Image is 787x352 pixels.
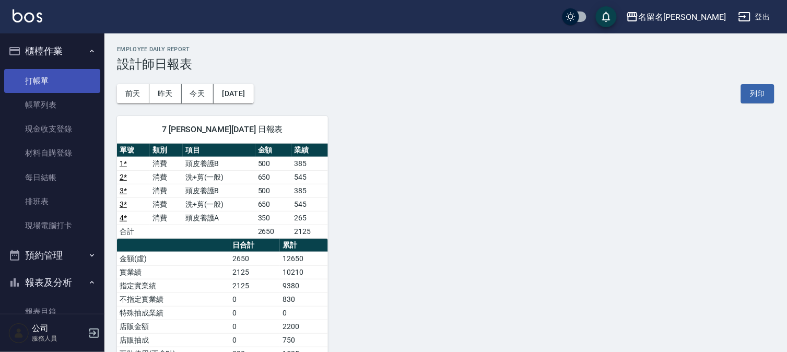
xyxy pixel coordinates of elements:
[230,292,280,306] td: 0
[734,7,774,27] button: 登出
[13,9,42,22] img: Logo
[280,333,328,347] td: 750
[255,170,291,184] td: 650
[183,170,255,184] td: 洗+剪(一般)
[291,144,327,157] th: 業績
[4,117,100,141] a: 現金收支登錄
[150,157,183,170] td: 消費
[32,334,85,343] p: 服務人員
[230,279,280,292] td: 2125
[280,279,328,292] td: 9380
[4,38,100,65] button: 櫃檯作業
[280,239,328,252] th: 累計
[230,320,280,333] td: 0
[280,320,328,333] td: 2200
[117,306,230,320] td: 特殊抽成業績
[150,211,183,225] td: 消費
[255,197,291,211] td: 650
[117,320,230,333] td: 店販金額
[130,124,315,135] span: 7 [PERSON_NAME][DATE] 日報表
[117,333,230,347] td: 店販抽成
[117,265,230,279] td: 實業績
[4,166,100,190] a: 每日結帳
[150,184,183,197] td: 消費
[255,184,291,197] td: 500
[8,323,29,344] img: Person
[291,170,327,184] td: 545
[255,211,291,225] td: 350
[255,157,291,170] td: 500
[117,84,149,103] button: 前天
[230,239,280,252] th: 日合計
[291,184,327,197] td: 385
[622,6,730,28] button: 名留名[PERSON_NAME]
[280,292,328,306] td: 830
[291,197,327,211] td: 545
[255,144,291,157] th: 金額
[117,57,774,72] h3: 設計師日報表
[117,144,150,157] th: 單號
[183,197,255,211] td: 洗+剪(一般)
[280,252,328,265] td: 12650
[741,84,774,103] button: 列印
[183,157,255,170] td: 頭皮養護B
[117,225,150,238] td: 合計
[230,252,280,265] td: 2650
[230,306,280,320] td: 0
[183,184,255,197] td: 頭皮養護B
[4,242,100,269] button: 預約管理
[117,144,328,239] table: a dense table
[117,46,774,53] h2: Employee Daily Report
[255,225,291,238] td: 2650
[183,211,255,225] td: 頭皮養護A
[4,269,100,296] button: 報表及分析
[639,10,726,24] div: 名留名[PERSON_NAME]
[117,279,230,292] td: 指定實業績
[4,300,100,324] a: 報表目錄
[596,6,617,27] button: save
[280,265,328,279] td: 10210
[182,84,214,103] button: 今天
[183,144,255,157] th: 項目
[150,170,183,184] td: 消費
[4,93,100,117] a: 帳單列表
[291,157,327,170] td: 385
[4,214,100,238] a: 現場電腦打卡
[4,141,100,165] a: 材料自購登錄
[291,211,327,225] td: 265
[150,144,183,157] th: 類別
[150,197,183,211] td: 消費
[280,306,328,320] td: 0
[117,252,230,265] td: 金額(虛)
[230,265,280,279] td: 2125
[4,190,100,214] a: 排班表
[149,84,182,103] button: 昨天
[214,84,253,103] button: [DATE]
[291,225,327,238] td: 2125
[230,333,280,347] td: 0
[32,323,85,334] h5: 公司
[4,69,100,93] a: 打帳單
[117,292,230,306] td: 不指定實業績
